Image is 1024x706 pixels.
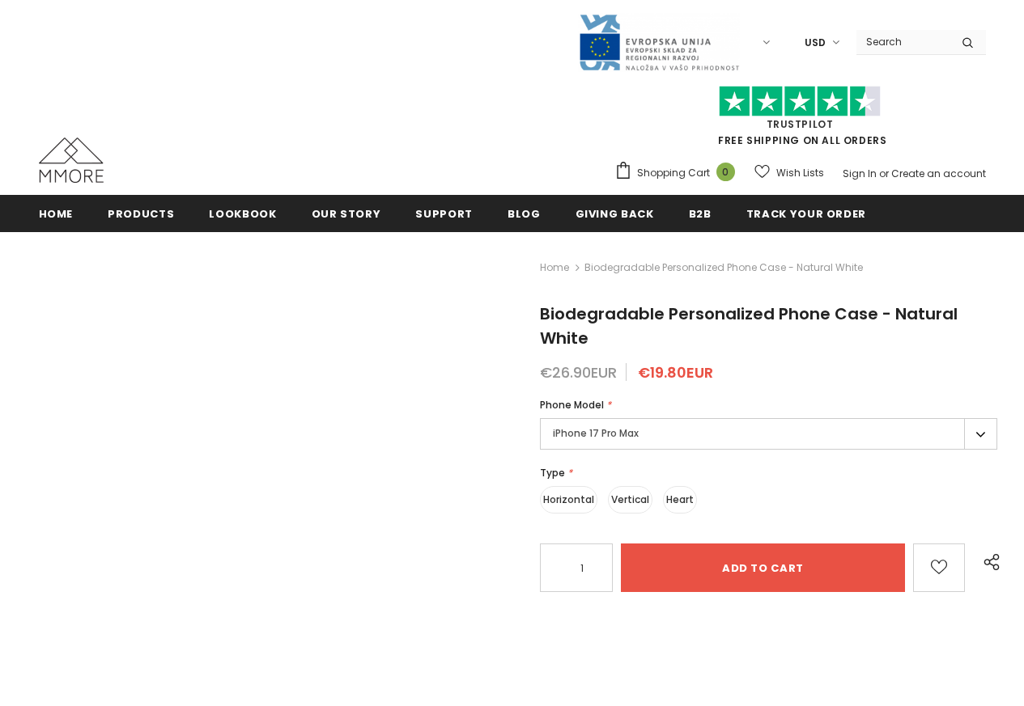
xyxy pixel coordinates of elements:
[39,137,104,183] img: MMORE Cases
[312,206,381,222] span: Our Story
[312,195,381,231] a: Our Story
[776,165,824,181] span: Wish Lists
[719,86,881,117] img: Trust Pilot Stars
[767,117,834,131] a: Trustpilot
[576,206,654,222] span: Giving back
[663,486,697,514] label: Heart
[209,206,276,222] span: Lookbook
[843,167,877,180] a: Sign In
[540,362,617,383] span: €26.90EUR
[746,206,866,222] span: Track your order
[856,30,950,53] input: Search Site
[508,206,541,222] span: Blog
[689,195,712,231] a: B2B
[608,486,652,514] label: Vertical
[108,206,174,222] span: Products
[754,159,824,187] a: Wish Lists
[209,195,276,231] a: Lookbook
[540,418,997,450] label: iPhone 17 Pro Max
[614,93,986,147] span: FREE SHIPPING ON ALL ORDERS
[108,195,174,231] a: Products
[415,195,473,231] a: support
[540,486,597,514] label: Horizontal
[689,206,712,222] span: B2B
[621,543,905,592] input: Add to cart
[540,302,958,349] span: Biodegradable Personalized Phone Case - Natural White
[879,167,889,180] span: or
[614,161,743,185] a: Shopping Cart 0
[39,195,74,231] a: Home
[415,206,473,222] span: support
[805,35,826,51] span: USD
[578,13,740,72] img: Javni Razpis
[578,35,740,49] a: Javni Razpis
[638,362,713,383] span: €19.80EUR
[576,195,654,231] a: Giving back
[540,258,569,277] a: Home
[637,165,710,181] span: Shopping Cart
[891,167,986,180] a: Create an account
[716,163,735,181] span: 0
[540,398,604,412] span: Phone Model
[584,258,863,277] span: Biodegradable Personalized Phone Case - Natural White
[540,466,565,480] span: Type
[39,206,74,222] span: Home
[746,195,866,231] a: Track your order
[508,195,541,231] a: Blog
